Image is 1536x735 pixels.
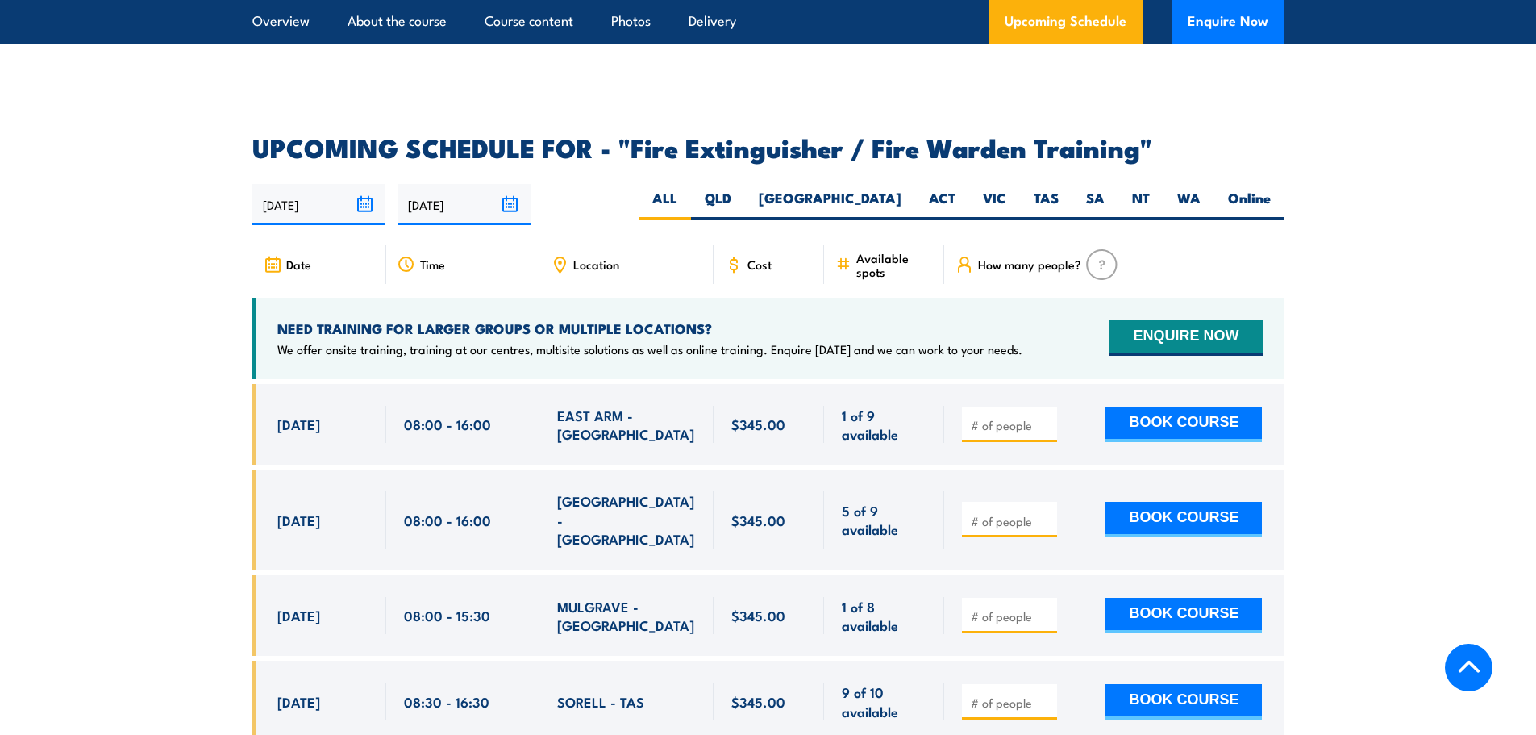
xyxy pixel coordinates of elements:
span: 08:00 - 16:00 [404,415,491,433]
input: From date [252,184,385,225]
span: MULGRAVE - [GEOGRAPHIC_DATA] [557,597,696,635]
span: [DATE] [277,606,320,624]
input: # of people [971,695,1051,711]
button: BOOK COURSE [1105,407,1262,442]
span: Location [573,257,619,271]
h2: UPCOMING SCHEDULE FOR - "Fire Extinguisher / Fire Warden Training" [252,136,1284,158]
span: 1 of 9 available [842,406,926,444]
span: $345.00 [731,606,785,624]
span: 9 of 10 available [842,683,926,720]
label: ALL [639,189,691,220]
span: $345.00 [731,415,785,433]
span: $345.00 [731,511,785,529]
input: # of people [971,513,1051,529]
span: Time [420,257,445,271]
span: EAST ARM - [GEOGRAPHIC_DATA] [557,406,696,444]
label: SA [1072,189,1118,220]
label: QLD [691,189,745,220]
button: ENQUIRE NOW [1109,320,1262,356]
label: ACT [915,189,969,220]
span: 08:00 - 15:30 [404,606,490,624]
label: WA [1163,189,1214,220]
span: [DATE] [277,692,320,711]
span: How many people? [978,257,1081,271]
span: 08:30 - 16:30 [404,692,489,711]
input: # of people [971,417,1051,433]
button: BOOK COURSE [1105,502,1262,537]
label: VIC [969,189,1020,220]
label: NT [1118,189,1163,220]
span: 5 of 9 available [842,501,926,539]
span: Available spots [856,251,933,278]
label: Online [1214,189,1284,220]
span: $345.00 [731,692,785,711]
label: TAS [1020,189,1072,220]
span: Cost [747,257,772,271]
span: 08:00 - 16:00 [404,511,491,529]
span: SORELL - TAS [557,692,644,711]
button: BOOK COURSE [1105,684,1262,720]
span: Date [286,257,311,271]
span: [GEOGRAPHIC_DATA] - [GEOGRAPHIC_DATA] [557,491,696,548]
span: [DATE] [277,511,320,529]
button: BOOK COURSE [1105,598,1262,633]
span: 1 of 8 available [842,597,926,635]
p: We offer onsite training, training at our centres, multisite solutions as well as online training... [277,341,1022,357]
span: [DATE] [277,415,320,433]
label: [GEOGRAPHIC_DATA] [745,189,915,220]
input: # of people [971,608,1051,624]
input: To date [398,184,531,225]
h4: NEED TRAINING FOR LARGER GROUPS OR MULTIPLE LOCATIONS? [277,319,1022,337]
